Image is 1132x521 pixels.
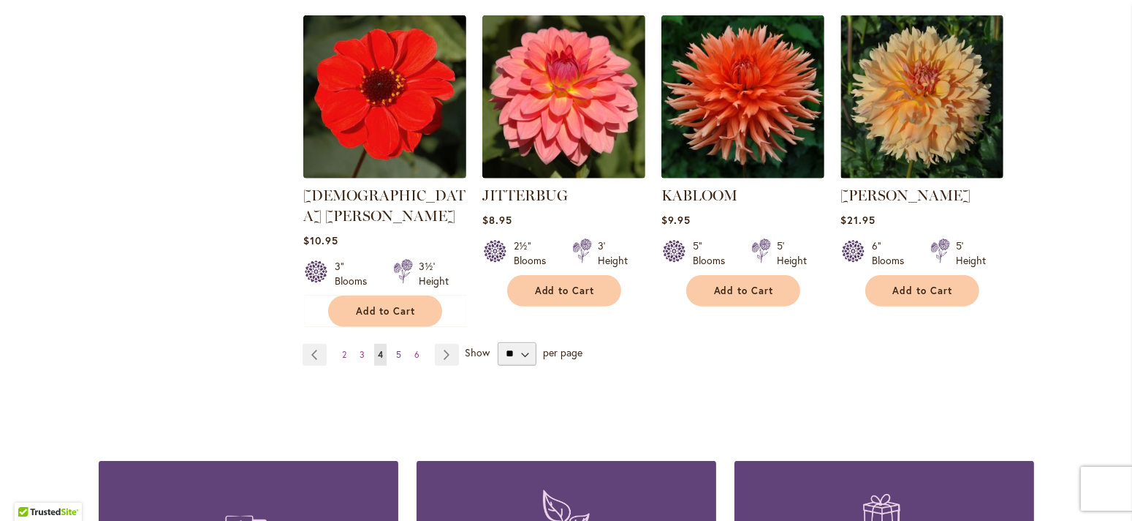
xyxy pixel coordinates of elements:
[11,469,52,510] iframe: Launch Accessibility Center
[956,239,986,268] div: 5' Height
[693,239,734,268] div: 5" Blooms
[865,275,979,307] button: Add to Cart
[840,168,1003,181] a: KARMEL KORN
[335,259,376,288] div: 3" Blooms
[303,15,466,179] img: JAPANESE BISHOP
[356,344,368,366] a: 3
[303,168,466,181] a: JAPANESE BISHOP
[328,296,442,327] button: Add to Cart
[482,213,512,227] span: $8.95
[414,349,419,360] span: 6
[356,305,416,318] span: Add to Cart
[465,345,490,359] span: Show
[303,233,338,247] span: $10.95
[303,187,466,225] a: [DEMOGRAPHIC_DATA] [PERSON_NAME]
[411,344,423,366] a: 6
[360,349,365,360] span: 3
[535,285,595,297] span: Add to Cart
[514,239,555,268] div: 2½" Blooms
[598,239,628,268] div: 3' Height
[661,213,691,227] span: $9.95
[872,239,913,268] div: 6" Blooms
[840,187,970,204] a: [PERSON_NAME]
[714,285,774,297] span: Add to Cart
[893,285,953,297] span: Add to Cart
[482,168,645,181] a: JITTERBUG
[661,187,737,204] a: KABLOOM
[661,15,824,179] img: KABLOOM
[686,275,800,307] button: Add to Cart
[419,259,449,288] div: 3½' Height
[482,15,645,179] img: JITTERBUG
[507,275,621,307] button: Add to Cart
[777,239,807,268] div: 5' Height
[840,213,875,227] span: $21.95
[396,349,401,360] span: 5
[378,349,383,360] span: 4
[543,345,582,359] span: per page
[661,168,824,181] a: KABLOOM
[338,344,350,366] a: 2
[840,15,1003,179] img: KARMEL KORN
[392,344,405,366] a: 5
[482,187,568,204] a: JITTERBUG
[342,349,346,360] span: 2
